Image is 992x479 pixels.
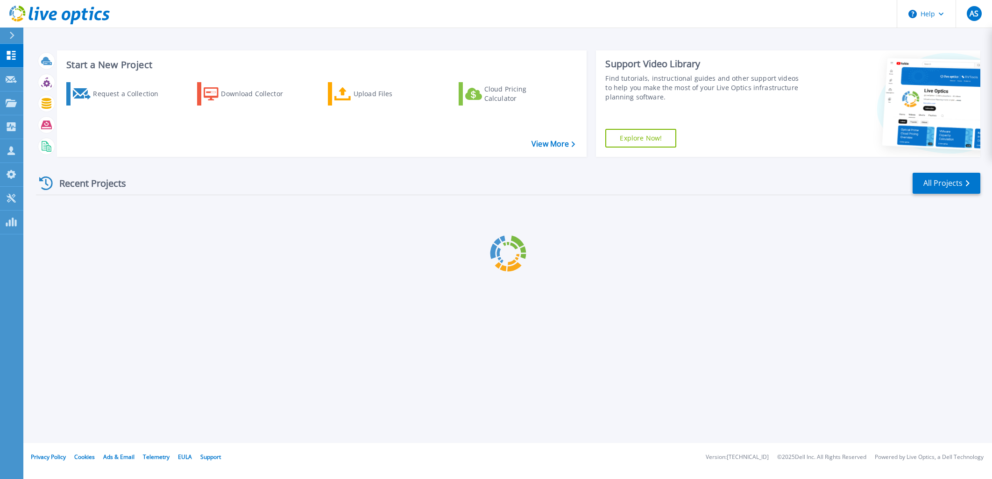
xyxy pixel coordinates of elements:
a: EULA [178,453,192,461]
div: Find tutorials, instructional guides and other support videos to help you make the most of your L... [605,74,802,102]
div: Recent Projects [36,172,139,195]
a: Support [200,453,221,461]
a: Request a Collection [66,82,170,106]
div: Upload Files [354,85,428,103]
div: Request a Collection [93,85,168,103]
li: Version: [TECHNICAL_ID] [706,454,769,460]
a: Telemetry [143,453,170,461]
a: Cloud Pricing Calculator [459,82,563,106]
li: © 2025 Dell Inc. All Rights Reserved [777,454,866,460]
li: Powered by Live Optics, a Dell Technology [875,454,984,460]
a: Cookies [74,453,95,461]
a: Ads & Email [103,453,135,461]
div: Download Collector [221,85,296,103]
a: Privacy Policy [31,453,66,461]
a: Download Collector [197,82,301,106]
h3: Start a New Project [66,60,575,70]
span: AS [970,10,978,17]
a: All Projects [913,173,980,194]
div: Cloud Pricing Calculator [484,85,559,103]
a: Explore Now! [605,129,676,148]
a: View More [531,140,575,148]
a: Upload Files [328,82,432,106]
div: Support Video Library [605,58,802,70]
